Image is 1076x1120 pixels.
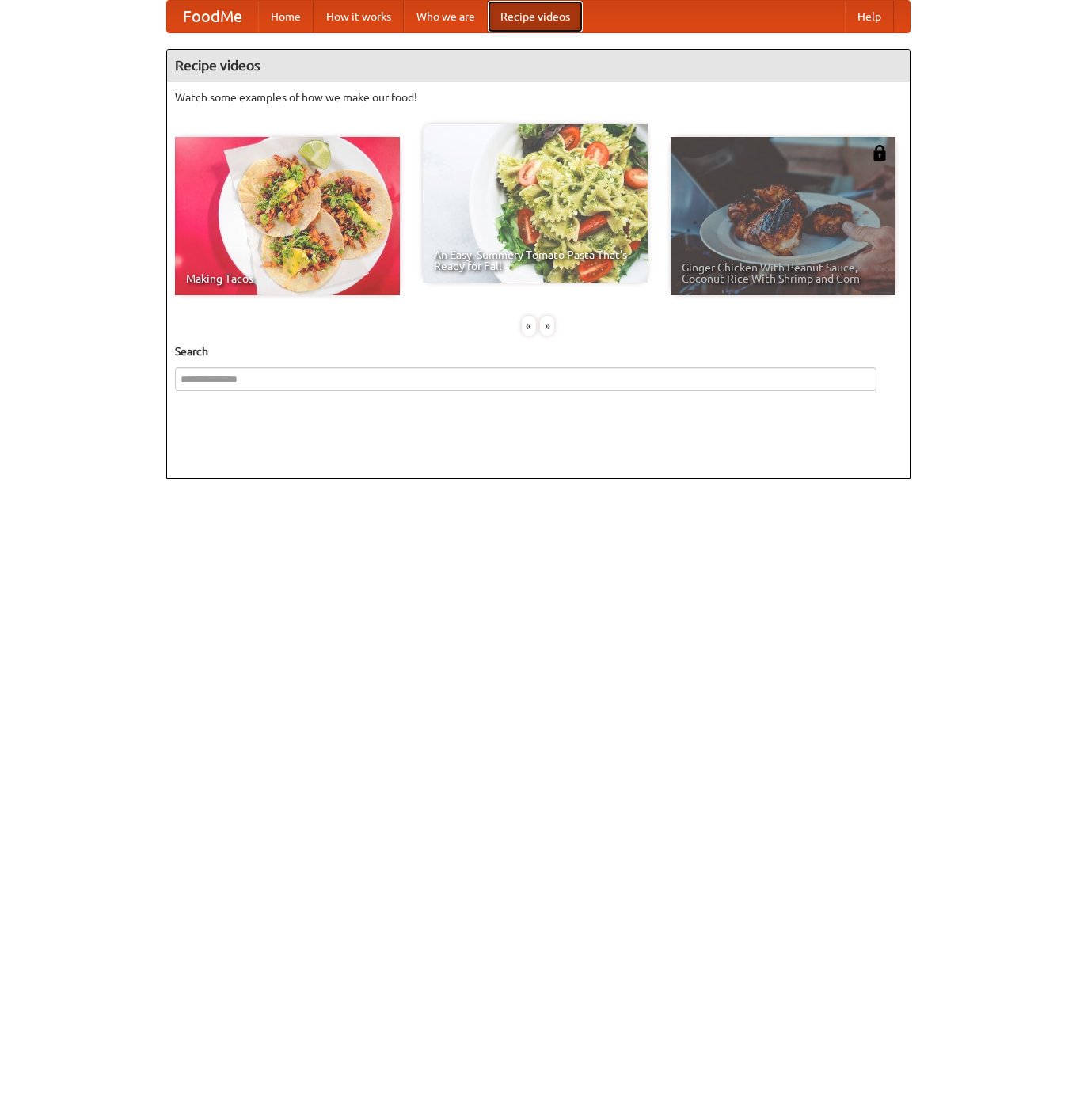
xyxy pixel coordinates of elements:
a: An Easy, Summery Tomato Pasta That's Ready for Fall [423,124,648,283]
img: 483408.png [872,145,888,161]
a: Making Tacos [175,137,400,295]
span: An Easy, Summery Tomato Pasta That's Ready for Fall [434,249,637,271]
a: Help [845,1,894,32]
span: Making Tacos [186,273,389,284]
a: How it works [314,1,404,32]
p: Watch some examples of how we make our food! [175,89,902,105]
a: Recipe videos [488,1,583,32]
a: Home [258,1,314,32]
a: Who we are [404,1,488,32]
h4: Recipe videos [167,50,910,82]
h5: Search [175,344,902,359]
a: FoodMe [167,1,258,32]
div: » [540,316,554,336]
div: « [522,316,536,336]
